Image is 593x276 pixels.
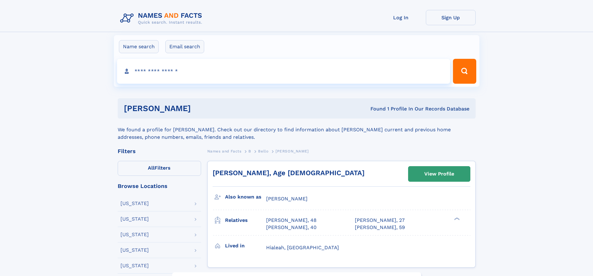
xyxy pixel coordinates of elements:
[118,183,201,189] div: Browse Locations
[148,165,154,171] span: All
[225,215,266,226] h3: Relatives
[207,147,242,155] a: Names and Facts
[248,149,251,153] span: B
[165,40,204,53] label: Email search
[275,149,309,153] span: [PERSON_NAME]
[453,217,460,221] div: ❯
[225,192,266,202] h3: Also known as
[225,241,266,251] h3: Lived in
[117,59,450,84] input: search input
[118,119,476,141] div: We found a profile for [PERSON_NAME]. Check out our directory to find information about [PERSON_N...
[118,161,201,176] label: Filters
[408,166,470,181] a: View Profile
[266,245,339,250] span: Hialeah, [GEOGRAPHIC_DATA]
[355,217,405,224] a: [PERSON_NAME], 27
[118,148,201,154] div: Filters
[266,196,308,202] span: [PERSON_NAME]
[376,10,426,25] a: Log In
[120,232,149,237] div: [US_STATE]
[266,217,317,224] a: [PERSON_NAME], 48
[213,169,365,177] a: [PERSON_NAME], Age [DEMOGRAPHIC_DATA]
[120,201,149,206] div: [US_STATE]
[258,149,268,153] span: Bello
[248,147,251,155] a: B
[120,263,149,268] div: [US_STATE]
[355,224,405,231] a: [PERSON_NAME], 59
[118,10,207,27] img: Logo Names and Facts
[266,224,317,231] a: [PERSON_NAME], 40
[120,248,149,253] div: [US_STATE]
[280,105,469,112] div: Found 1 Profile In Our Records Database
[119,40,159,53] label: Name search
[124,105,281,112] h1: [PERSON_NAME]
[453,59,476,84] button: Search Button
[424,167,454,181] div: View Profile
[120,217,149,222] div: [US_STATE]
[258,147,268,155] a: Bello
[426,10,476,25] a: Sign Up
